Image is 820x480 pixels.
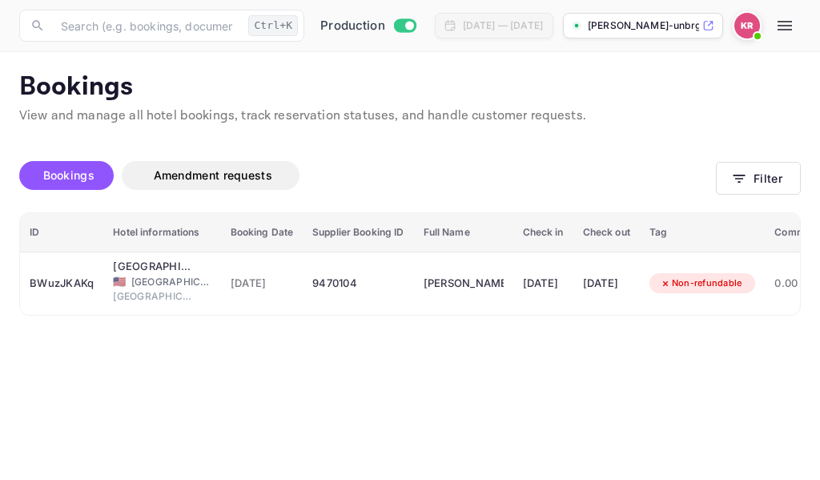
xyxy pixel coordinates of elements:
div: 9470104 [312,271,404,296]
th: Tag [640,213,766,252]
th: Check in [513,213,573,252]
div: Ctrl+K [248,15,298,36]
th: ID [20,213,103,252]
span: Bookings [43,168,94,182]
span: [GEOGRAPHIC_DATA] [113,289,193,304]
span: Amendment requests [154,168,272,182]
div: [DATE] [583,271,630,296]
p: [PERSON_NAME]-unbrg.[PERSON_NAME]... [588,18,699,33]
div: account-settings tabs [19,161,716,190]
div: Non-refundable [649,273,753,293]
th: Booking Date [221,213,303,252]
p: View and manage all hotel bookings, track reservation statuses, and handle customer requests. [19,107,801,126]
input: Search (e.g. bookings, documentation) [51,10,242,42]
th: Check out [573,213,640,252]
span: Production [320,17,385,35]
span: [GEOGRAPHIC_DATA] [131,275,211,289]
div: OYO Hotel Memphis TN I-40 [113,259,193,275]
div: Brian Puckett [424,271,504,296]
span: United States of America [113,276,126,287]
th: Supplier Booking ID [303,213,413,252]
div: Switch to Sandbox mode [314,17,422,35]
p: Bookings [19,71,801,103]
th: Full Name [414,213,513,252]
div: BWuzJKAKq [30,271,94,296]
div: [DATE] [523,271,564,296]
img: Kobus Roux [734,13,760,38]
th: Hotel informations [103,213,220,252]
span: [DATE] [231,275,294,292]
div: [DATE] — [DATE] [463,18,543,33]
button: Filter [716,162,801,195]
